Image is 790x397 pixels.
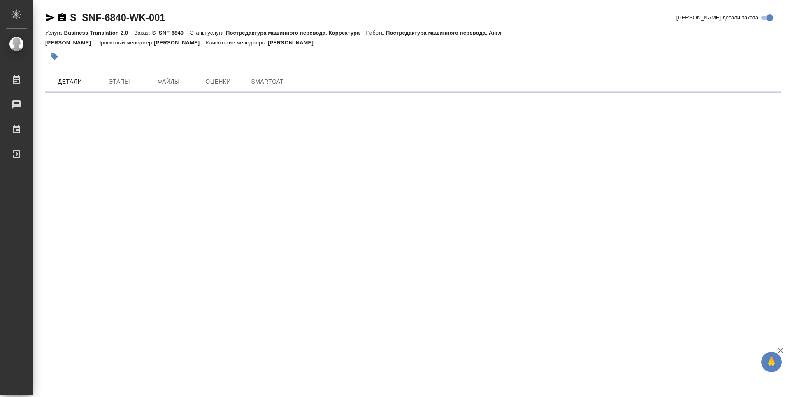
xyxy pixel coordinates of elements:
p: Business Translation 2.0 [64,30,134,36]
a: S_SNF-6840-WK-001 [70,12,165,23]
p: Проектный менеджер [97,40,154,46]
button: Скопировать ссылку для ЯМессенджера [45,13,55,23]
p: Постредактура машинного перевода, Корректура [226,30,366,36]
span: 🙏 [764,353,778,371]
p: [PERSON_NAME] [268,40,320,46]
p: [PERSON_NAME] [154,40,206,46]
p: Услуга [45,30,64,36]
span: SmartCat [248,77,287,87]
span: [PERSON_NAME] детали заказа [676,14,758,22]
p: Этапы услуги [190,30,226,36]
span: Этапы [100,77,139,87]
button: Скопировать ссылку [57,13,67,23]
span: Детали [50,77,90,87]
button: Добавить тэг [45,47,63,65]
button: 🙏 [761,352,782,372]
span: Файлы [149,77,188,87]
p: Работа [366,30,386,36]
p: S_SNF-6840 [152,30,190,36]
p: Клиентские менеджеры [206,40,268,46]
span: Оценки [198,77,238,87]
p: Заказ: [134,30,152,36]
